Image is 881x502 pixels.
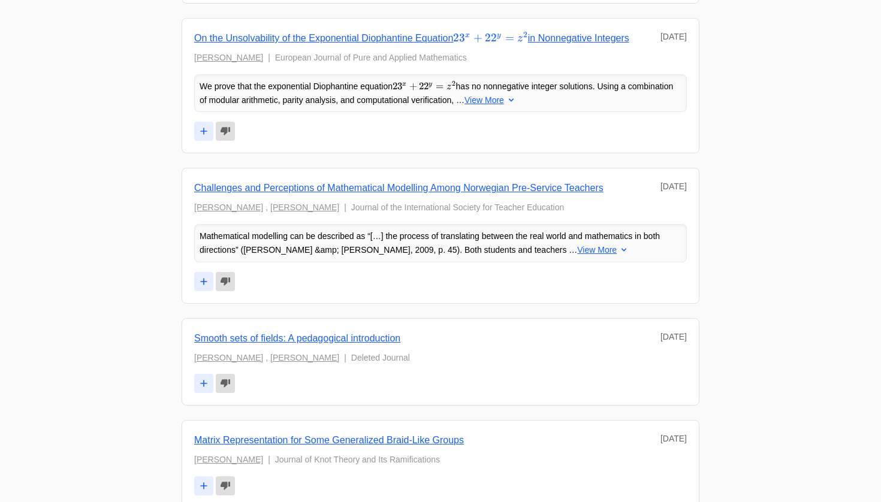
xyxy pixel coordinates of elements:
a: Matrix Representation for Some Generalized Braid-Like Groups [194,435,464,445]
span: European Journal of Pure and Applied Mathematics [275,51,467,65]
a: [PERSON_NAME] [194,351,263,365]
span: = [436,80,443,92]
span: = [505,31,514,44]
span: y [497,31,501,39]
span: y [429,81,432,87]
a: Smooth sets of fields: A pedagogical introduction [194,333,400,343]
span: 3 [459,31,465,44]
a: On the Unsolvability of the Exponential Diophantine Equationin Nonnegative Integers [194,33,629,43]
a: [PERSON_NAME] [194,453,263,467]
a: Challenges and Perceptions of Mathematical Modelling Among Norwegian Pre-Service Teachers [194,183,604,193]
span: x [402,81,406,87]
span: | [268,51,270,65]
a: [PERSON_NAME] [194,201,263,214]
span: 2 [523,30,527,40]
span: + [473,31,482,44]
span: 2 [393,80,397,92]
span: View More [464,93,504,107]
span: We prove that the exponential Diophantine equation has no nonnegative integer solutions. Using a ... [200,81,673,105]
span: x [465,31,470,39]
a: [PERSON_NAME] [270,351,339,365]
div: [DATE] [660,331,687,343]
span: 3 [397,80,402,92]
button: View More [577,243,629,257]
span: | [268,453,270,467]
span: z [517,33,523,44]
span: View More [577,243,617,257]
span: + [409,80,417,92]
span: Journal of Knot Theory and Its Ramifications [275,453,440,467]
div: [DATE] [660,433,687,444]
span: 2 [419,80,424,92]
a: [PERSON_NAME] [194,51,263,65]
span: 2 [452,79,455,87]
span: 2 [424,80,429,92]
div: [DATE] [660,180,687,192]
span: z [446,82,451,92]
span: Journal of the International Society for Teacher Education [351,201,564,214]
span: Mathematical modelling can be described as “[…] the process of translating between the real world... [200,231,660,255]
span: , [265,351,268,365]
span: | [344,351,346,365]
span: 2 [491,31,497,44]
span: , [265,201,268,214]
span: | [344,201,346,214]
div: [DATE] [660,31,687,43]
a: [PERSON_NAME] [270,201,339,214]
button: View More [464,93,516,107]
span: Deleted Journal [351,351,410,365]
span: 2 [485,31,491,44]
span: 2 [453,31,459,44]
